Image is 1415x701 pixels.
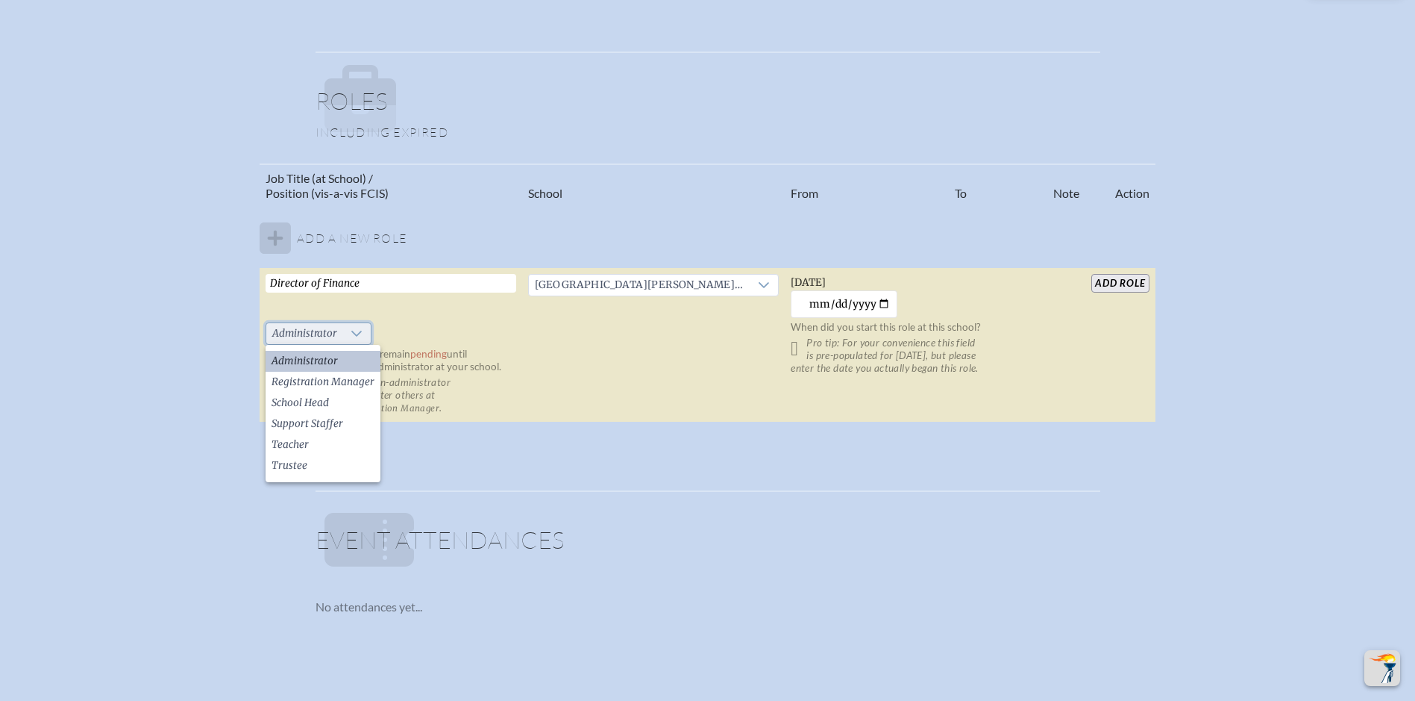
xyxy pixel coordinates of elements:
[949,164,1048,208] th: To
[791,321,1041,334] p: When did you start this role at this school?
[791,276,826,289] span: [DATE]
[316,599,1100,614] p: No attendances yet...
[266,414,380,434] li: Support Staffer
[272,458,307,473] span: Trustee
[260,164,522,208] th: Job Title (at School) / Position (vis-a-vis FCIS)
[272,417,343,431] span: Support Staffer
[266,393,380,414] li: School Head
[266,372,380,393] li: Registration Manager
[266,434,380,455] li: Teacher
[791,337,1041,375] p: Pro tip: For your convenience this field is pre-populated for [DATE], but please enter the date y...
[266,323,342,344] span: Administrator
[1091,274,1149,293] input: add Role
[410,348,447,360] span: pending
[1085,164,1155,208] th: Action
[529,275,750,296] span: San Jose Episcopal Day School (Jacksonville)
[266,345,380,482] ul: Option List
[785,164,948,208] th: From
[1364,650,1400,686] button: Scroll Top
[266,274,516,293] input: Job Title, eg, Science Teacher, 5th Grade
[266,348,516,373] p: Your role will remain until approved by FCIS or an administrator at your school.
[266,455,380,476] li: Trustee
[272,396,329,411] span: School Head
[346,403,439,414] span: Registration Manager
[1047,164,1085,208] th: Note
[272,437,309,452] span: Teacher
[1367,653,1397,683] img: To the top
[272,375,374,390] span: Registration Manager
[316,125,1100,140] p: Including expired
[316,89,1100,125] h1: Roles
[316,528,1100,564] h1: Event Attendances
[266,376,516,414] p: Pro tip: If you are a non-administrator with authority to register others at your school, select .
[266,351,380,372] li: Administrator
[272,354,338,369] span: Administrator
[522,164,785,208] th: School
